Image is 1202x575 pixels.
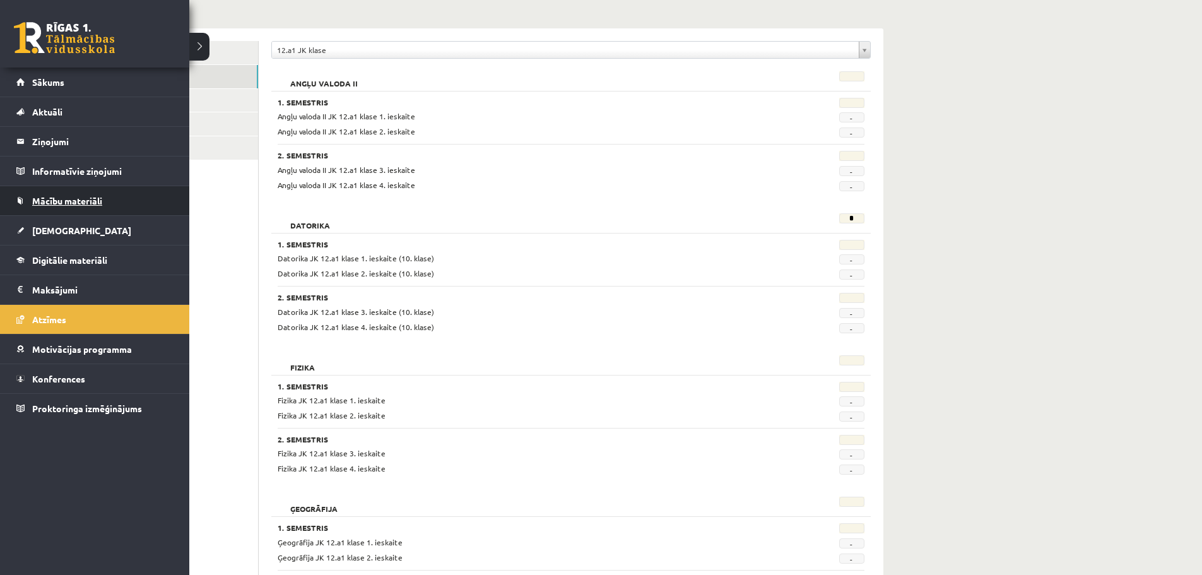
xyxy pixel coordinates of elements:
a: 12.a1 JK klase [272,42,870,58]
a: [DEMOGRAPHIC_DATA] [16,216,174,245]
span: [DEMOGRAPHIC_DATA] [32,225,131,236]
span: Angļu valoda II JK 12.a1 klase 3. ieskaite [278,165,415,175]
h3: 2. Semestris [278,435,763,444]
span: Fizika JK 12.a1 klase 4. ieskaite [278,463,386,473]
h2: Fizika [278,355,327,368]
a: Maksājumi [16,275,174,304]
span: Angļu valoda II JK 12.a1 klase 2. ieskaite [278,126,415,136]
h3: 1. Semestris [278,98,763,107]
legend: Maksājumi [32,275,174,304]
span: Angļu valoda II JK 12.a1 klase 4. ieskaite [278,180,415,190]
span: Datorika JK 12.a1 klase 3. ieskaite (10. klase) [278,307,434,317]
span: Aktuāli [32,106,62,117]
a: Aktuāli [16,97,174,126]
span: Ģeogrāfija JK 12.a1 klase 1. ieskaite [278,537,403,547]
span: - [839,465,864,475]
legend: Ziņojumi [32,127,174,156]
a: Mācību materiāli [16,186,174,215]
a: Ziņojumi [16,127,174,156]
span: Konferences [32,373,85,384]
span: Digitālie materiāli [32,254,107,266]
h3: 1. Semestris [278,240,763,249]
h3: 2. Semestris [278,151,763,160]
span: Fizika JK 12.a1 klase 3. ieskaite [278,448,386,458]
span: - [839,270,864,280]
span: Mācību materiāli [32,195,102,206]
span: - [839,538,864,548]
legend: Informatīvie ziņojumi [32,157,174,186]
a: Informatīvie ziņojumi [16,157,174,186]
span: - [839,323,864,333]
span: - [839,254,864,264]
span: Atzīmes [32,314,66,325]
span: - [839,449,864,459]
a: Sākums [16,68,174,97]
span: Datorika JK 12.a1 klase 1. ieskaite (10. klase) [278,253,434,263]
span: Fizika JK 12.a1 klase 2. ieskaite [278,410,386,420]
span: - [839,396,864,406]
span: Datorika JK 12.a1 klase 4. ieskaite (10. klase) [278,322,434,332]
h2: Angļu valoda II [278,71,370,84]
h2: Ģeogrāfija [278,497,350,509]
h3: 2. Semestris [278,293,763,302]
a: Rīgas 1. Tālmācības vidusskola [14,22,115,54]
a: Digitālie materiāli [16,246,174,275]
span: Sākums [32,76,64,88]
span: - [839,166,864,176]
span: - [839,112,864,122]
span: - [839,308,864,318]
a: Proktoringa izmēģinājums [16,394,174,423]
h3: 1. Semestris [278,523,763,532]
span: - [839,554,864,564]
h2: Datorika [278,213,343,226]
span: - [839,412,864,422]
h3: 1. Semestris [278,382,763,391]
span: Proktoringa izmēģinājums [32,403,142,414]
span: 12.a1 JK klase [277,42,854,58]
span: Angļu valoda II JK 12.a1 klase 1. ieskaite [278,111,415,121]
span: Fizika JK 12.a1 klase 1. ieskaite [278,395,386,405]
a: Konferences [16,364,174,393]
span: Motivācijas programma [32,343,132,355]
span: - [839,181,864,191]
span: Ģeogrāfija JK 12.a1 klase 2. ieskaite [278,552,403,562]
a: Atzīmes [16,305,174,334]
a: Motivācijas programma [16,335,174,364]
span: - [839,127,864,138]
span: Datorika JK 12.a1 klase 2. ieskaite (10. klase) [278,268,434,278]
